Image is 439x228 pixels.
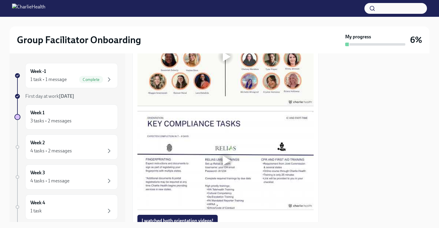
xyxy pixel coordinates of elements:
h2: Group Facilitator Onboarding [17,34,141,46]
a: Week -11 task • 1 messageComplete [14,63,118,88]
a: Week 13 tasks • 2 messages [14,104,118,130]
img: CharlieHealth [12,4,45,13]
div: 1 task [30,208,42,214]
h6: Week 4 [30,199,45,206]
span: I watched both orientation videos! [142,218,213,224]
h6: Week 1 [30,109,45,116]
a: Week 41 task [14,194,118,220]
strong: [DATE] [59,93,74,99]
div: 4 tasks • 2 messages [30,148,72,154]
strong: My progress [345,34,371,40]
span: First day at work [25,93,74,99]
a: First day at work[DATE] [14,93,118,100]
h6: Week 2 [30,139,45,146]
h6: Week -1 [30,68,46,75]
h6: Week 3 [30,169,45,176]
a: Week 24 tasks • 2 messages [14,134,118,160]
a: Week 34 tasks • 1 message [14,164,118,190]
button: I watched both orientation videos! [137,215,218,227]
div: 1 task • 1 message [30,76,67,83]
div: 3 tasks • 2 messages [30,118,72,124]
div: 4 tasks • 1 message [30,178,69,184]
h3: 6% [410,34,422,45]
span: Complete [79,77,103,82]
